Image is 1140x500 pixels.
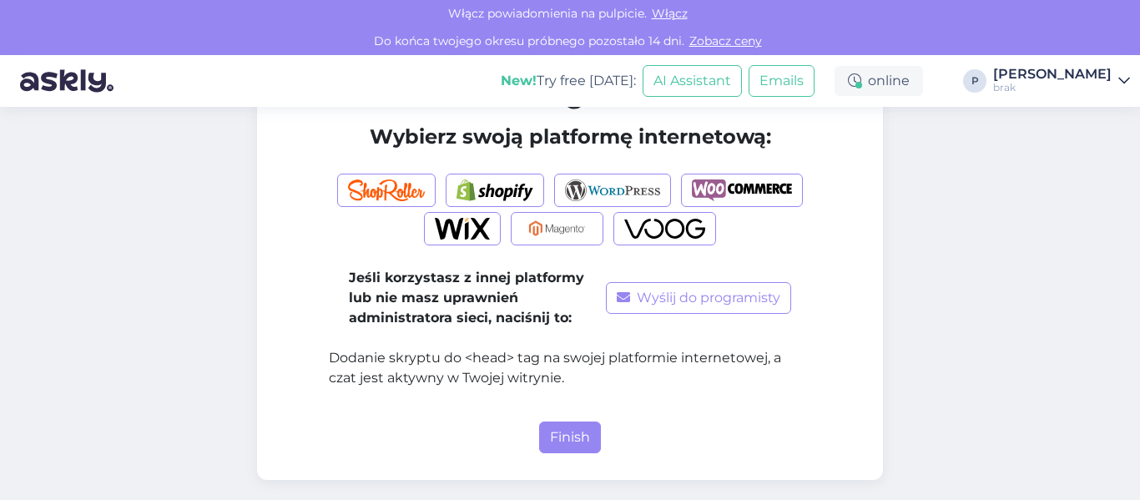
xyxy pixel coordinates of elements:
[993,68,1112,81] div: [PERSON_NAME]
[501,71,636,91] div: Try free [DATE]:
[348,179,425,201] img: Shoproller
[457,179,533,201] img: Shopify
[349,270,584,326] b: Jeśli korzystasz z innej platformy lub nie masz uprawnień administratora sieci, naciśnij to:
[684,33,767,48] a: Zobacz ceny
[565,179,661,201] img: Wordpress
[435,218,491,240] img: Wix
[501,73,537,88] b: New!
[624,218,706,240] img: Voog
[993,81,1112,94] div: brak
[606,282,791,314] button: Wyślij do programisty
[963,69,986,93] div: P
[993,68,1130,94] a: [PERSON_NAME]brak
[522,218,593,240] img: Magento
[329,125,811,149] h4: Wybierz swoją platformę internetową:
[643,65,742,97] button: AI Assistant
[539,422,601,453] button: Finish
[647,6,693,21] span: Włącz
[692,179,792,201] img: Woocommerce
[749,65,815,97] button: Emails
[329,348,811,388] p: Dodanie skryptu do <head> tag na swojej platformie internetowej, a czat jest aktywny w Twojej wit...
[835,66,923,96] div: online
